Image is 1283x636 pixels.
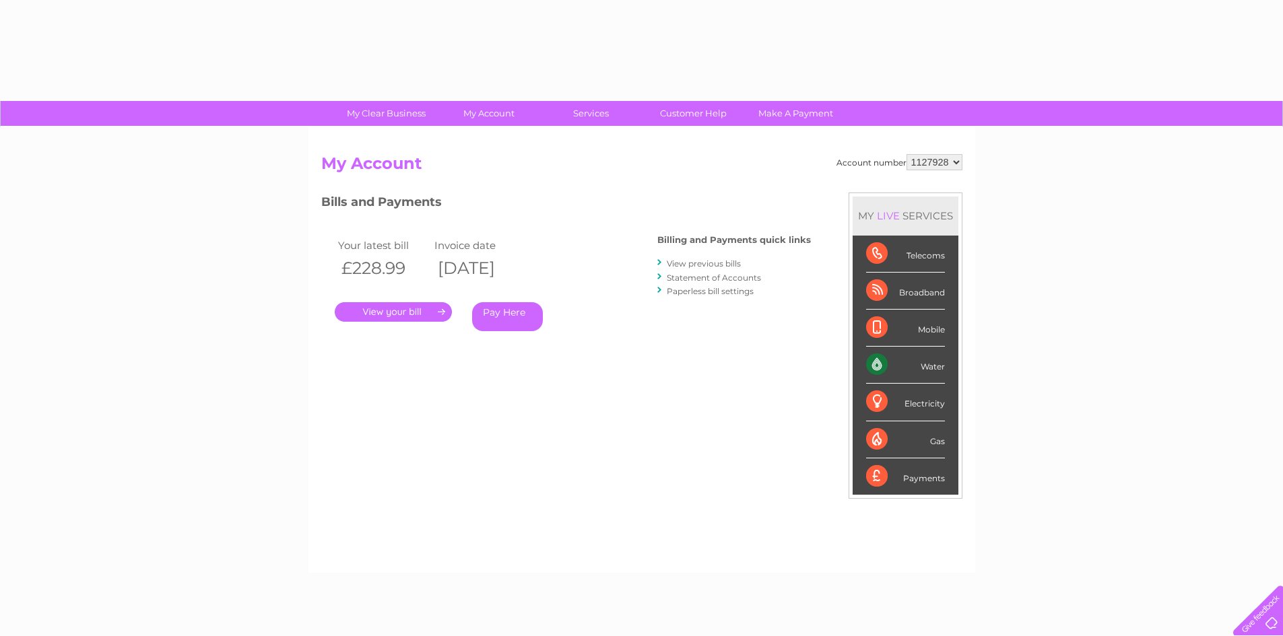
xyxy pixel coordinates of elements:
h3: Bills and Payments [321,192,811,216]
a: Statement of Accounts [667,273,761,283]
td: Your latest bill [335,236,432,254]
div: Mobile [866,310,945,347]
a: Services [535,101,647,126]
td: Invoice date [431,236,528,254]
a: View previous bills [667,258,741,269]
div: LIVE [874,209,902,222]
div: Gas [866,421,945,458]
div: Payments [866,458,945,495]
div: Account number [836,154,962,170]
h2: My Account [321,154,962,180]
a: . [335,302,452,322]
div: Telecoms [866,236,945,273]
a: My Clear Business [331,101,442,126]
a: Paperless bill settings [667,286,754,296]
div: Electricity [866,384,945,421]
div: Broadband [866,273,945,310]
th: £228.99 [335,254,432,282]
div: Water [866,347,945,384]
a: My Account [433,101,544,126]
div: MY SERVICES [853,197,958,235]
th: [DATE] [431,254,528,282]
a: Customer Help [638,101,749,126]
a: Make A Payment [740,101,851,126]
h4: Billing and Payments quick links [657,235,811,245]
a: Pay Here [472,302,543,331]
